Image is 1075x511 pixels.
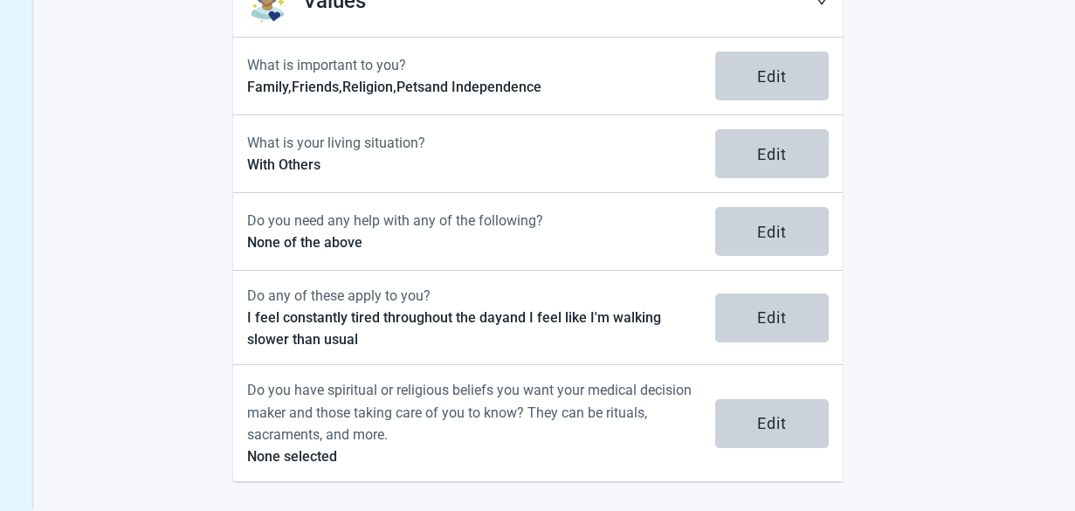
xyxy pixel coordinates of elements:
[247,76,694,98] p: Family, Friends, Religion, Pets and Independence
[757,309,787,327] div: Edit
[247,154,694,176] p: With Others
[757,415,787,432] div: Edit
[715,129,829,178] button: Edit
[715,293,829,342] button: Edit
[247,54,694,76] p: What is important to you?
[715,52,829,100] button: Edit
[715,207,829,256] button: Edit
[247,132,694,154] p: What is your living situation?
[715,399,829,448] button: Edit
[757,223,787,240] div: Edit
[247,445,694,467] p: None selected
[757,145,787,162] div: Edit
[247,212,543,229] label: Do you need any help with any of the following?
[247,379,694,445] p: Do you have spiritual or religious beliefs you want your medical decision maker and those taking ...
[247,307,694,350] p: I feel constantly tired throughout the day and I feel like I'm walking slower than usual
[247,287,431,304] label: Do any of these apply to you?
[247,231,694,253] p: None of the above
[757,67,787,85] div: Edit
